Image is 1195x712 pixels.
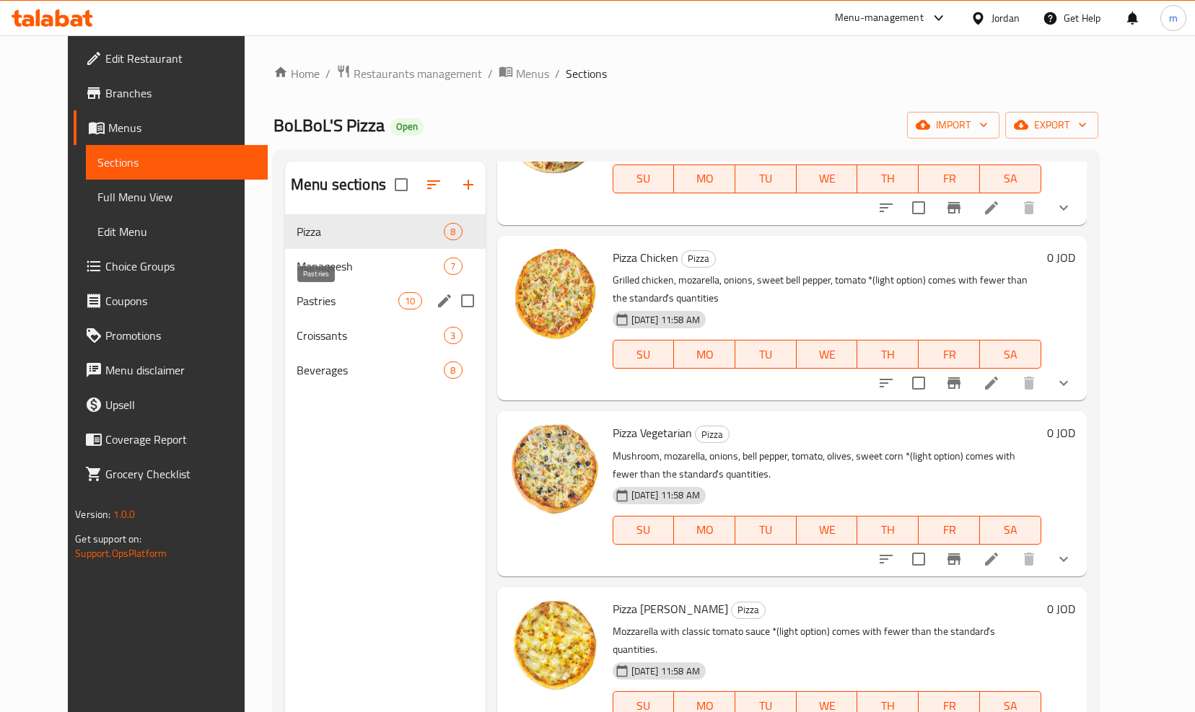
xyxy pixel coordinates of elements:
[613,516,675,545] button: SU
[741,168,791,189] span: TU
[297,361,445,379] span: Beverages
[802,168,852,189] span: WE
[1012,366,1046,400] button: delete
[399,294,421,308] span: 10
[285,284,486,318] div: Pastries10edit
[297,327,445,344] span: Croissants
[291,174,386,195] h2: Menu sections
[1169,10,1178,26] span: m
[626,664,706,678] span: [DATE] 11:58 AM
[802,519,852,540] span: WE
[1046,542,1081,576] button: show more
[857,164,919,193] button: TH
[983,374,1000,392] a: Edit menu item
[986,519,1036,540] span: SA
[97,154,256,171] span: Sections
[980,164,1041,193] button: SA
[566,65,607,82] span: Sections
[1047,599,1075,619] h6: 0 JOD
[863,168,913,189] span: TH
[75,505,110,524] span: Version:
[285,208,486,393] nav: Menu sections
[613,340,675,369] button: SU
[74,353,268,387] a: Menu disclaimer
[613,422,692,444] span: Pizza Vegetarian
[105,50,256,67] span: Edit Restaurant
[86,214,268,249] a: Edit Menu
[75,529,141,548] span: Get support on:
[863,519,913,540] span: TH
[674,340,735,369] button: MO
[97,223,256,240] span: Edit Menu
[325,65,331,82] li: /
[444,258,462,275] div: items
[857,340,919,369] button: TH
[105,258,256,275] span: Choice Groups
[626,488,706,502] span: [DATE] 11:58 AM
[445,329,461,343] span: 3
[919,116,988,134] span: import
[797,164,858,193] button: WE
[735,340,797,369] button: TU
[1047,423,1075,443] h6: 0 JOD
[613,447,1041,483] p: Mushroom, mozarella, onions, bell pepper, tomato, olives, sweet corn *(light option) comes with f...
[86,145,268,180] a: Sections
[74,457,268,491] a: Grocery Checklist
[986,344,1036,365] span: SA
[903,544,934,574] span: Select to update
[674,164,735,193] button: MO
[680,344,730,365] span: MO
[444,327,462,344] div: items
[869,190,903,225] button: sort-choices
[336,64,482,83] a: Restaurants management
[74,284,268,318] a: Coupons
[903,368,934,398] span: Select to update
[516,65,549,82] span: Menus
[619,168,669,189] span: SU
[626,313,706,327] span: [DATE] 11:58 AM
[273,65,320,82] a: Home
[613,623,1041,659] p: Mozzarella with classic tomato sauce *(light option) comes with fewer than the standard's quantit...
[74,249,268,284] a: Choice Groups
[802,344,852,365] span: WE
[354,65,482,82] span: Restaurants management
[434,290,455,312] button: edit
[835,9,924,27] div: Menu-management
[555,65,560,82] li: /
[75,544,167,563] a: Support.OpsPlatform
[105,396,256,413] span: Upsell
[105,292,256,309] span: Coupons
[674,516,735,545] button: MO
[919,164,980,193] button: FR
[680,519,730,540] span: MO
[741,519,791,540] span: TU
[445,225,461,239] span: 8
[285,249,486,284] div: Manaqeesh7
[919,340,980,369] button: FR
[509,247,601,340] img: Pizza Chicken
[297,223,445,240] span: Pizza
[732,602,765,618] span: Pizza
[74,422,268,457] a: Coverage Report
[273,109,385,141] span: BoLBoL'S Pizza
[924,168,974,189] span: FR
[1005,112,1098,139] button: export
[924,344,974,365] span: FR
[488,65,493,82] li: /
[444,361,462,379] div: items
[1012,190,1046,225] button: delete
[105,431,256,448] span: Coverage Report
[105,465,256,483] span: Grocery Checklist
[907,112,999,139] button: import
[499,64,549,83] a: Menus
[696,426,729,443] span: Pizza
[680,168,730,189] span: MO
[509,599,601,691] img: Pizza Margarita
[74,110,268,145] a: Menus
[451,167,486,202] button: Add section
[390,118,424,136] div: Open
[797,516,858,545] button: WE
[619,344,669,365] span: SU
[937,190,971,225] button: Branch-specific-item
